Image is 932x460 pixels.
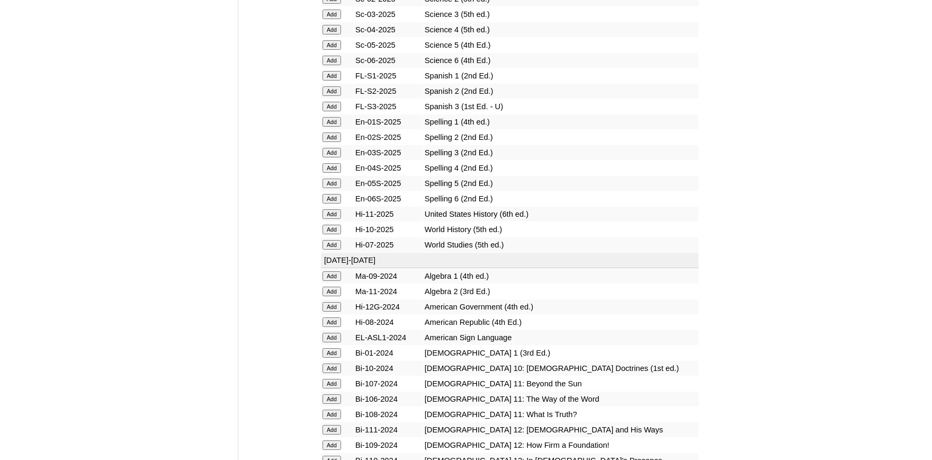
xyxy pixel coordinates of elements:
td: [DEMOGRAPHIC_DATA] 11: The Way of the Word [423,392,698,406]
input: Add [322,209,341,219]
td: American Government (4th ed.) [423,299,698,314]
td: En-05S-2025 [354,176,423,191]
td: [DEMOGRAPHIC_DATA] 12: [DEMOGRAPHIC_DATA] and His Ways [423,422,698,437]
td: Sc-04-2025 [354,22,423,37]
td: EL-ASL1-2024 [354,330,423,345]
input: Add [322,425,341,435]
td: [DEMOGRAPHIC_DATA] 11: Beyond the Sun [423,376,698,391]
td: En-01S-2025 [354,114,423,129]
input: Add [322,117,341,127]
input: Add [322,410,341,419]
td: Sc-06-2025 [354,53,423,68]
td: World Studies (5th ed.) [423,237,698,252]
input: Add [322,333,341,342]
td: Spelling 1 (4th ed.) [423,114,698,129]
input: Add [322,394,341,404]
td: Sc-03-2025 [354,7,423,22]
td: FL-S3-2025 [354,99,423,114]
input: Add [322,271,341,281]
td: Algebra 1 (4th ed.) [423,269,698,284]
td: [DEMOGRAPHIC_DATA] 10: [DEMOGRAPHIC_DATA] Doctrines (1st ed.) [423,361,698,376]
td: Hi-08-2024 [354,315,423,330]
td: Spanish 3 (1st Ed. - U) [423,99,698,114]
td: Ma-11-2024 [354,284,423,299]
input: Add [322,364,341,373]
input: Add [322,240,341,250]
input: Add [322,287,341,296]
td: En-06S-2025 [354,191,423,206]
input: Add [322,379,341,388]
input: Add [322,10,341,19]
td: American Sign Language [423,330,698,345]
td: United States History (6th ed.) [423,207,698,222]
td: Bi-111-2024 [354,422,423,437]
td: Spelling 6 (2nd Ed.) [423,191,698,206]
td: FL-S1-2025 [354,68,423,83]
input: Add [322,148,341,157]
td: Spelling 3 (2nd Ed.) [423,145,698,160]
td: Spanish 1 (2nd Ed.) [423,68,698,83]
input: Add [322,25,341,34]
input: Add [322,225,341,234]
input: Add [322,194,341,204]
input: Add [322,440,341,450]
input: Add [322,40,341,50]
td: FL-S2-2025 [354,84,423,99]
td: Hi-10-2025 [354,222,423,237]
td: Bi-107-2024 [354,376,423,391]
td: En-03S-2025 [354,145,423,160]
td: [DATE]-[DATE] [321,253,698,269]
td: [DEMOGRAPHIC_DATA] 1 (3rd Ed.) [423,346,698,360]
td: En-04S-2025 [354,161,423,175]
td: Bi-109-2024 [354,438,423,453]
td: [DEMOGRAPHIC_DATA] 11: What Is Truth? [423,407,698,422]
td: Hi-12G-2024 [354,299,423,314]
input: Add [322,56,341,65]
input: Add [322,317,341,327]
td: Bi-01-2024 [354,346,423,360]
td: American Republic (4th Ed.) [423,315,698,330]
td: Hi-07-2025 [354,237,423,252]
td: Hi-11-2025 [354,207,423,222]
td: Ma-09-2024 [354,269,423,284]
input: Add [322,86,341,96]
input: Add [322,132,341,142]
td: Spelling 5 (2nd Ed.) [423,176,698,191]
input: Add [322,102,341,111]
input: Add [322,163,341,173]
td: Spelling 4 (2nd Ed.) [423,161,698,175]
input: Add [322,348,341,358]
input: Add [322,71,341,81]
td: Bi-108-2024 [354,407,423,422]
input: Add [322,302,341,312]
td: World History (5th ed.) [423,222,698,237]
input: Add [322,179,341,188]
td: Science 4 (5th ed.) [423,22,698,37]
td: Bi-10-2024 [354,361,423,376]
td: Algebra 2 (3rd Ed.) [423,284,698,299]
td: Sc-05-2025 [354,38,423,52]
td: Science 6 (4th Ed.) [423,53,698,68]
td: Spelling 2 (2nd Ed.) [423,130,698,145]
td: [DEMOGRAPHIC_DATA] 12: How Firm a Foundation! [423,438,698,453]
td: Spanish 2 (2nd Ed.) [423,84,698,99]
td: Science 5 (4th Ed.) [423,38,698,52]
td: Bi-106-2024 [354,392,423,406]
td: Science 3 (5th ed.) [423,7,698,22]
td: En-02S-2025 [354,130,423,145]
